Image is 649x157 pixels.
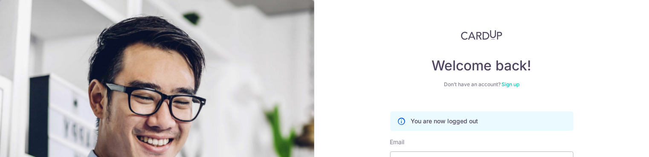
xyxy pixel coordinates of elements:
[411,117,478,125] p: You are now logged out
[390,57,574,74] h4: Welcome back!
[461,30,503,40] img: CardUp Logo
[390,81,574,88] div: Don’t have an account?
[501,81,519,87] a: Sign up
[390,138,405,146] label: Email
